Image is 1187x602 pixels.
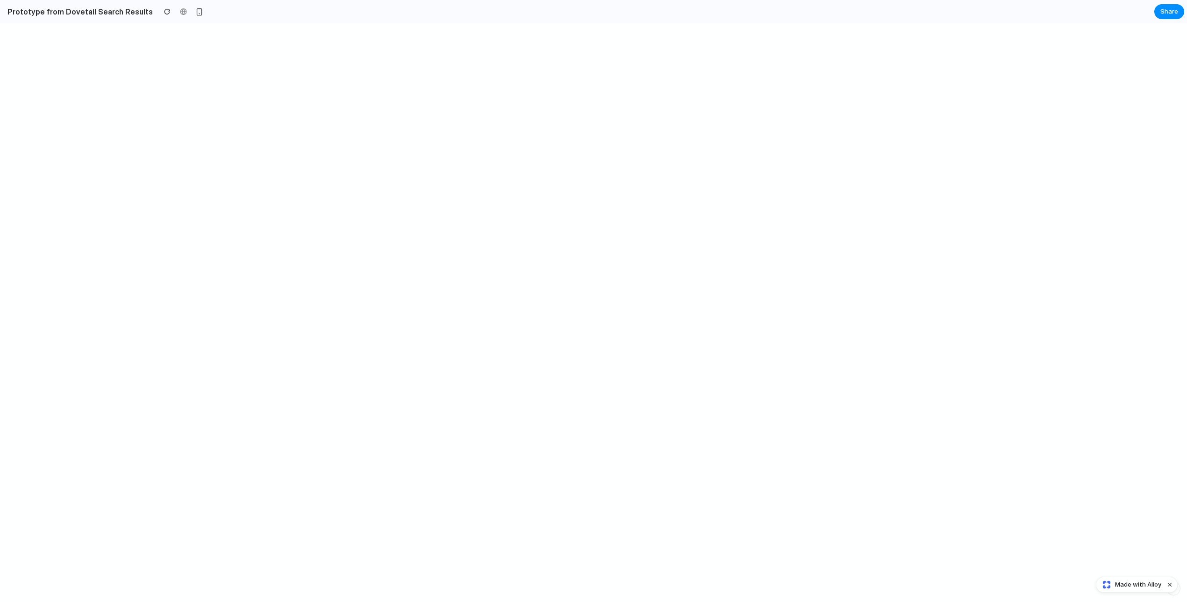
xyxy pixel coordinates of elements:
[1154,4,1184,19] button: Share
[1164,579,1175,590] button: Dismiss watermark
[1115,580,1161,589] span: Made with Alloy
[4,6,153,17] h2: Prototype from Dovetail Search Results
[1096,580,1162,589] a: Made with Alloy
[1160,7,1178,16] span: Share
